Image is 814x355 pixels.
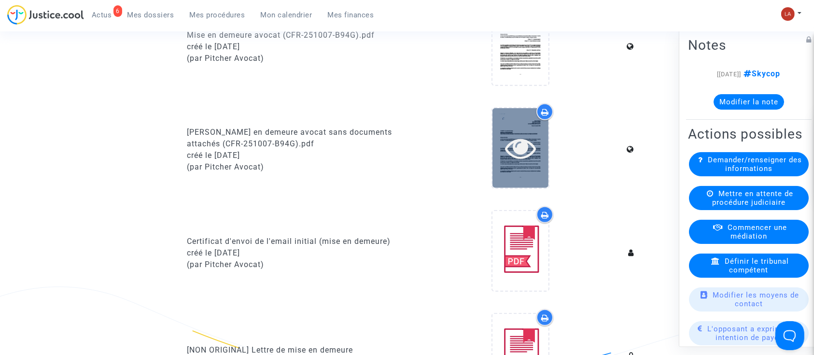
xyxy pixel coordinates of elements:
span: Mes procédures [190,11,245,19]
div: (par Pitcher Avocat) [187,259,400,270]
img: jc-logo.svg [7,5,84,25]
div: [PERSON_NAME] en demeure avocat sans documents attachés (CFR-251007-B94G).pdf [187,127,400,150]
span: Actus [92,11,112,19]
span: Mettre en attente de procédure judiciaire [712,189,793,207]
button: Modifier la note [714,94,784,110]
div: 6 [113,5,122,17]
img: 3f9b7d9779f7b0ffc2b90d026f0682a9 [781,7,795,21]
h2: Actions possibles [688,126,810,142]
div: créé le [DATE] [187,150,400,161]
span: Demander/renseigner des informations [708,156,802,173]
div: Mise en demeure avocat (CFR-251007-B94G).pdf [187,29,400,41]
span: Commencer une médiation [728,223,787,241]
a: Mes finances [320,8,382,22]
span: Définir le tribunal compétent [725,257,789,274]
div: Certificat d'envoi de l'email initial (mise en demeure) [187,236,400,247]
div: (par Pitcher Avocat) [187,53,400,64]
iframe: Help Scout Beacon - Open [775,321,804,350]
a: Mes dossiers [120,8,182,22]
div: créé le [DATE] [187,247,400,259]
span: [[DATE]] [717,71,742,78]
span: Mon calendrier [261,11,312,19]
div: créé le [DATE] [187,41,400,53]
span: Mes finances [328,11,374,19]
span: Modifier les moyens de contact [713,291,800,308]
div: (par Pitcher Avocat) [187,161,400,173]
h2: Notes [688,37,810,54]
a: 6Actus [84,8,120,22]
span: Mes dossiers [127,11,174,19]
a: Mes procédures [182,8,253,22]
span: L'opposant a exprimé son intention de payer [708,325,802,342]
a: Mon calendrier [253,8,320,22]
span: Skycop [742,69,781,78]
